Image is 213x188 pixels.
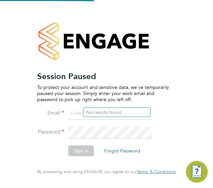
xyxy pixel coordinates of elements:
p: To protect your account and sensitive data, we've temporarily paused your session. Simply enter y... [37,84,169,103]
label: Password [37,128,64,136]
span: By accessing and using ENGAGE you agree to our [37,169,176,174]
h2: Session Paused [37,71,169,81]
button: Engage Resource Center [186,161,208,183]
input: Enter your work email... [68,108,152,120]
a: Terms & Conditions [137,169,176,174]
li: No results found [84,108,150,117]
button: Forgot Password [99,145,146,156]
button: Sign In [68,145,94,156]
label: Email [37,110,64,117]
